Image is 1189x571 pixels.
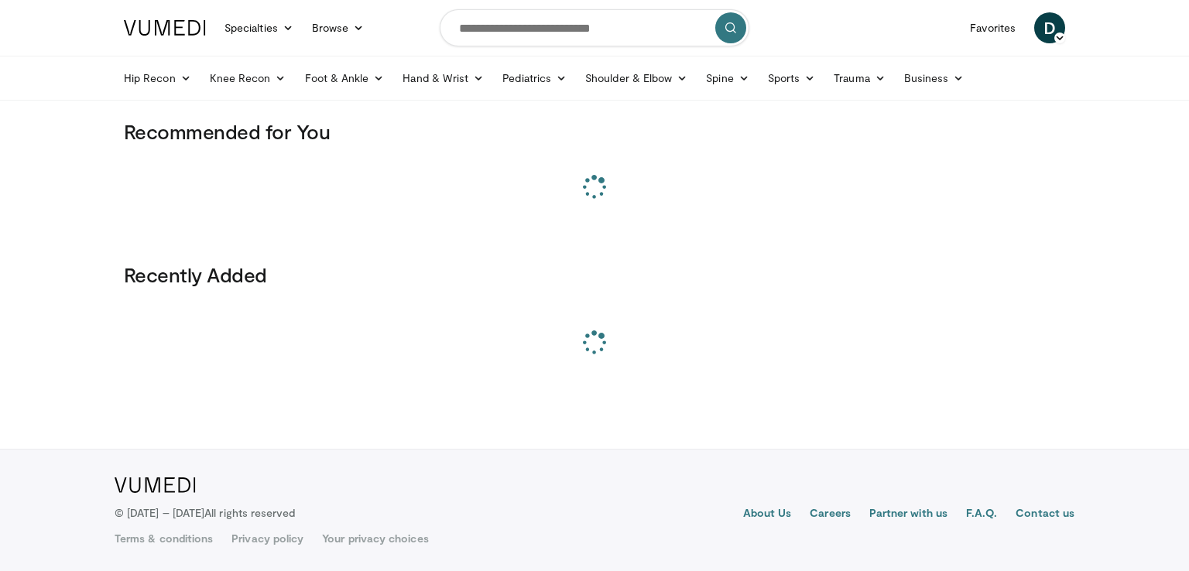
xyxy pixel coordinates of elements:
a: Contact us [1016,505,1074,524]
a: About Us [743,505,792,524]
a: Business [895,63,974,94]
span: All rights reserved [204,506,295,519]
a: Spine [697,63,758,94]
a: Browse [303,12,374,43]
a: Shoulder & Elbow [576,63,697,94]
a: Partner with us [869,505,947,524]
a: Trauma [824,63,895,94]
a: Favorites [961,12,1025,43]
h3: Recommended for You [124,119,1065,144]
a: Careers [810,505,851,524]
p: © [DATE] – [DATE] [115,505,296,521]
input: Search topics, interventions [440,9,749,46]
a: Hip Recon [115,63,200,94]
a: F.A.Q. [966,505,997,524]
a: D [1034,12,1065,43]
img: VuMedi Logo [124,20,206,36]
a: Specialties [215,12,303,43]
a: Sports [759,63,825,94]
a: Knee Recon [200,63,296,94]
a: Terms & conditions [115,531,213,546]
a: Privacy policy [231,531,303,546]
a: Your privacy choices [322,531,428,546]
a: Pediatrics [493,63,576,94]
h3: Recently Added [124,262,1065,287]
a: Foot & Ankle [296,63,394,94]
a: Hand & Wrist [393,63,493,94]
img: VuMedi Logo [115,477,196,493]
